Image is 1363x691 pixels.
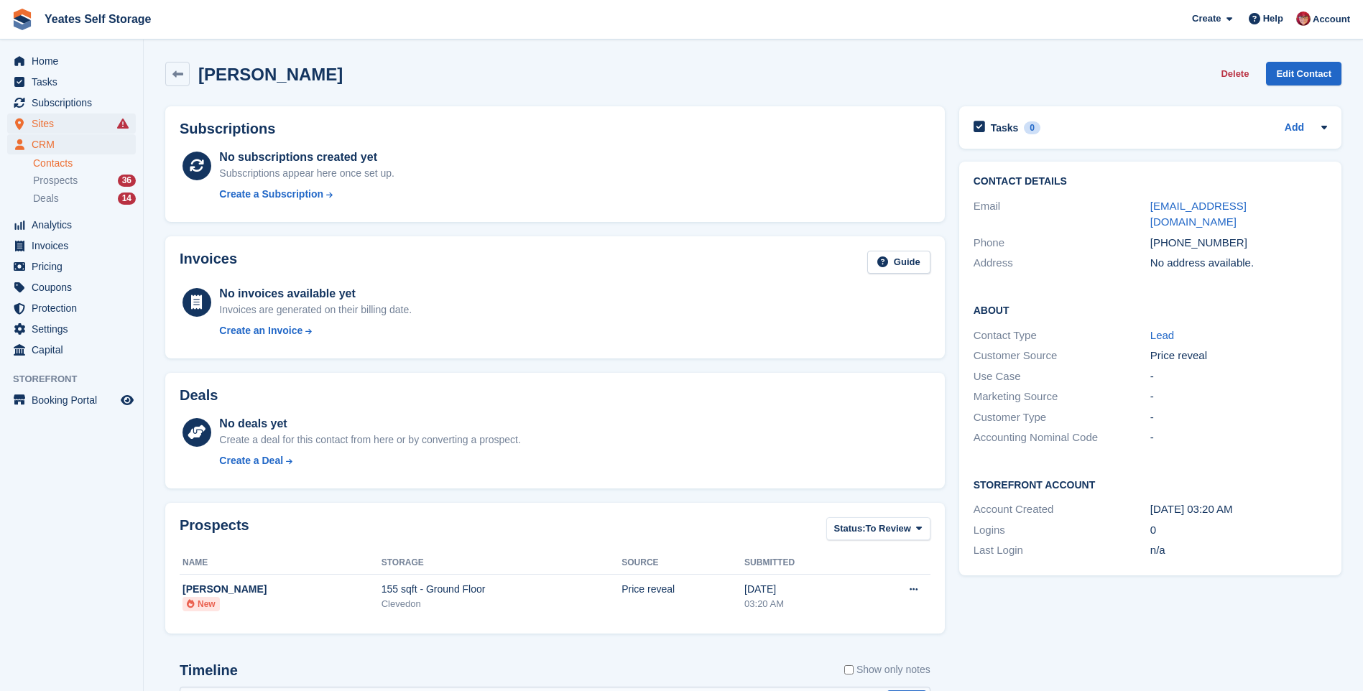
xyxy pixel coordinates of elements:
th: Name [180,552,382,575]
div: Address [974,255,1150,272]
div: Clevedon [382,597,622,611]
span: To Review [866,521,911,536]
a: Create a Subscription [219,187,394,202]
span: Account [1313,12,1350,27]
div: [DATE] 03:20 AM [1150,501,1327,518]
button: Delete [1215,62,1255,85]
h2: Invoices [180,251,237,274]
div: Customer Source [974,348,1150,364]
div: Marketing Source [974,389,1150,405]
div: Customer Type [974,409,1150,426]
div: n/a [1150,542,1327,559]
div: [DATE] [744,582,861,597]
div: No subscriptions created yet [219,149,394,166]
h2: Timeline [180,662,238,679]
a: menu [7,319,136,339]
span: Storefront [13,372,143,386]
h2: Prospects [180,517,249,544]
a: Create a Deal [219,453,520,468]
div: Use Case [974,368,1150,385]
span: Deals [33,192,59,205]
div: - [1150,389,1327,405]
th: Source [622,552,744,575]
img: stora-icon-8386f47178a22dfd0bd8f6a31ec36ba5ce8667c1dd55bd0f319d3a0aa187defe.svg [11,9,33,30]
a: menu [7,215,136,235]
a: Contacts [33,157,136,170]
a: menu [7,72,136,92]
a: menu [7,390,136,410]
div: [PERSON_NAME] [182,582,382,597]
div: Account Created [974,501,1150,518]
span: CRM [32,134,118,154]
div: - [1150,368,1327,385]
a: [EMAIL_ADDRESS][DOMAIN_NAME] [1150,200,1247,228]
h2: Contact Details [974,176,1327,187]
div: Create a Deal [219,453,283,468]
h2: [PERSON_NAME] [198,65,343,84]
a: menu [7,93,136,113]
h2: Tasks [991,121,1019,134]
div: Email [974,198,1150,231]
span: Home [32,51,118,71]
span: Booking Portal [32,390,118,410]
div: Create an Invoice [219,323,302,338]
a: menu [7,298,136,318]
a: Add [1285,120,1304,136]
span: Invoices [32,236,118,256]
a: Deals 14 [33,191,136,206]
span: Coupons [32,277,118,297]
div: Create a deal for this contact from here or by converting a prospect. [219,432,520,447]
span: Tasks [32,72,118,92]
a: menu [7,134,136,154]
div: Phone [974,235,1150,251]
a: menu [7,236,136,256]
div: [PHONE_NUMBER] [1150,235,1327,251]
h2: Deals [180,387,218,404]
span: Analytics [32,215,118,235]
div: No address available. [1150,255,1327,272]
div: 0 [1150,522,1327,539]
div: 36 [118,175,136,187]
th: Storage [382,552,622,575]
div: Last Login [974,542,1150,559]
div: 03:20 AM [744,597,861,611]
a: Prospects 36 [33,173,136,188]
h2: About [974,302,1327,317]
span: Capital [32,340,118,360]
span: Sites [32,113,118,134]
div: 0 [1024,121,1040,134]
span: Pricing [32,256,118,277]
a: menu [7,51,136,71]
div: Contact Type [974,328,1150,344]
a: Preview store [119,391,136,409]
div: Price reveal [622,582,744,597]
a: Lead [1150,329,1174,341]
span: Prospects [33,174,78,187]
div: Subscriptions appear here once set up. [219,166,394,181]
a: menu [7,113,136,134]
th: Submitted [744,552,861,575]
h2: Subscriptions [180,121,930,137]
div: Price reveal [1150,348,1327,364]
span: Settings [32,319,118,339]
div: 155 sqft - Ground Floor [382,582,622,597]
div: Accounting Nominal Code [974,430,1150,446]
li: New [182,597,220,611]
a: menu [7,256,136,277]
span: Subscriptions [32,93,118,113]
div: Logins [974,522,1150,539]
div: 14 [118,193,136,205]
img: Wendie Tanner [1296,11,1311,26]
span: Help [1263,11,1283,26]
div: No invoices available yet [219,285,412,302]
span: Create [1192,11,1221,26]
i: Smart entry sync failures have occurred [117,118,129,129]
a: Edit Contact [1266,62,1341,85]
a: menu [7,340,136,360]
div: Create a Subscription [219,187,323,202]
input: Show only notes [844,662,854,677]
h2: Storefront Account [974,477,1327,491]
span: Status: [834,521,866,536]
div: - [1150,430,1327,446]
a: menu [7,277,136,297]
